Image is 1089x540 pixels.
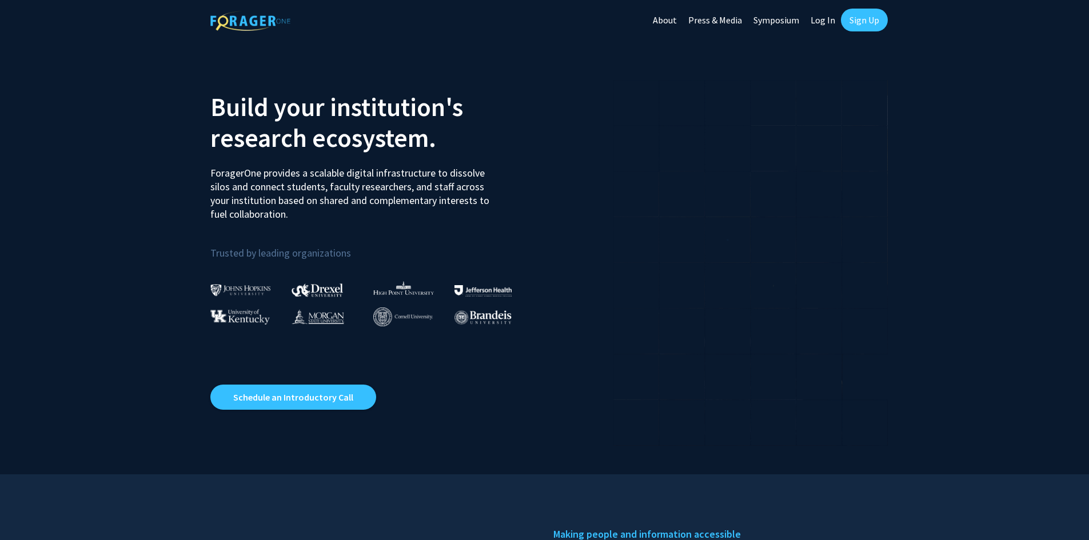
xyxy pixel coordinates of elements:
img: Brandeis University [454,310,512,325]
img: ForagerOne Logo [210,11,290,31]
img: High Point University [373,281,434,295]
p: ForagerOne provides a scalable digital infrastructure to dissolve silos and connect students, fac... [210,158,497,221]
p: Trusted by leading organizations [210,230,536,262]
img: Johns Hopkins University [210,284,271,296]
img: Thomas Jefferson University [454,285,512,296]
h2: Build your institution's research ecosystem. [210,91,536,153]
a: Opens in a new tab [210,385,376,410]
a: Sign Up [841,9,888,31]
img: Drexel University [292,283,343,297]
img: University of Kentucky [210,309,270,325]
img: Morgan State University [292,309,344,324]
img: Cornell University [373,307,433,326]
